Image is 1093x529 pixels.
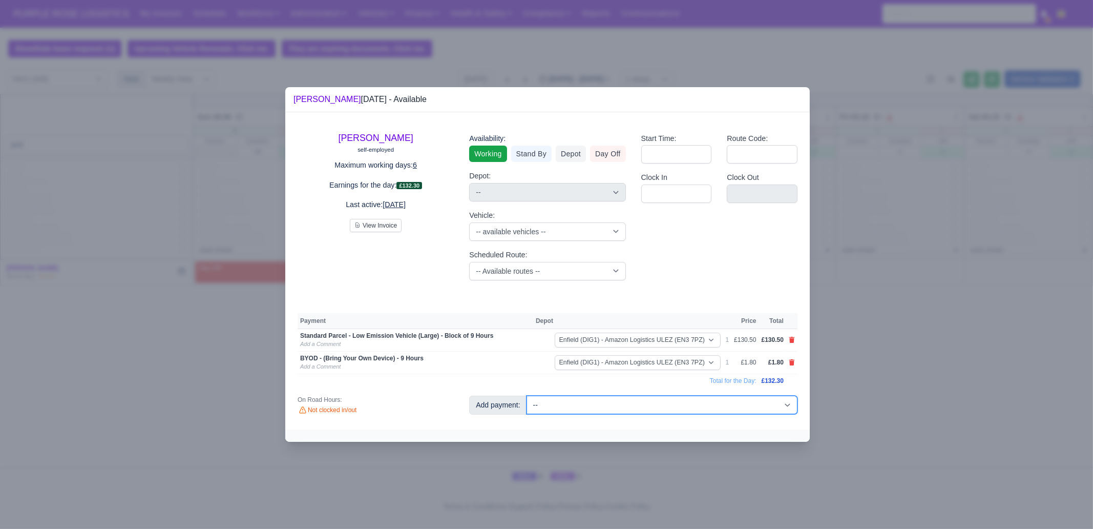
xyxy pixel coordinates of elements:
label: Depot: [469,170,491,182]
a: Working [469,146,507,162]
div: Not clocked in/out [298,406,454,415]
span: £132.30 [762,377,784,384]
u: [DATE] [383,200,406,209]
iframe: Chat Widget [1042,480,1093,529]
div: 1 [726,358,729,367]
label: Start Time: [641,133,677,145]
div: BYOD - (Bring Your Own Device) - 9 Hours [300,354,531,362]
th: Depot [533,313,723,329]
button: View Invoice [350,219,402,232]
p: Earnings for the day: [298,179,454,191]
p: Maximum working days: [298,159,454,171]
a: Add a Comment [300,341,341,347]
label: Scheduled Route: [469,249,527,261]
div: [DATE] - Available [293,93,427,106]
label: Clock In [641,172,667,184]
div: On Road Hours: [298,396,454,404]
a: Stand By [511,146,552,162]
div: Add payment: [469,396,527,414]
th: Total [759,313,786,329]
small: self-employed [358,147,394,153]
span: £132.30 [396,182,422,190]
a: Day Off [590,146,626,162]
span: £130.50 [762,336,784,343]
label: Clock Out [727,172,759,184]
span: £1.80 [768,359,784,366]
th: Price [731,313,759,329]
a: [PERSON_NAME] [339,133,413,143]
p: Last active: [298,199,454,211]
a: [PERSON_NAME] [293,95,361,104]
td: £1.80 [731,351,759,374]
div: 1 [726,336,729,344]
label: Vehicle: [469,210,495,221]
a: Add a Comment [300,363,341,370]
a: Depot [556,146,586,162]
div: Standard Parcel - Low Emission Vehicle (Large) - Block of 9 Hours [300,332,531,340]
u: 6 [413,161,417,169]
label: Route Code: [727,133,768,145]
td: £130.50 [731,329,759,351]
div: Availability: [469,133,625,145]
th: Payment [298,313,533,329]
span: Total for the Day: [710,377,756,384]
